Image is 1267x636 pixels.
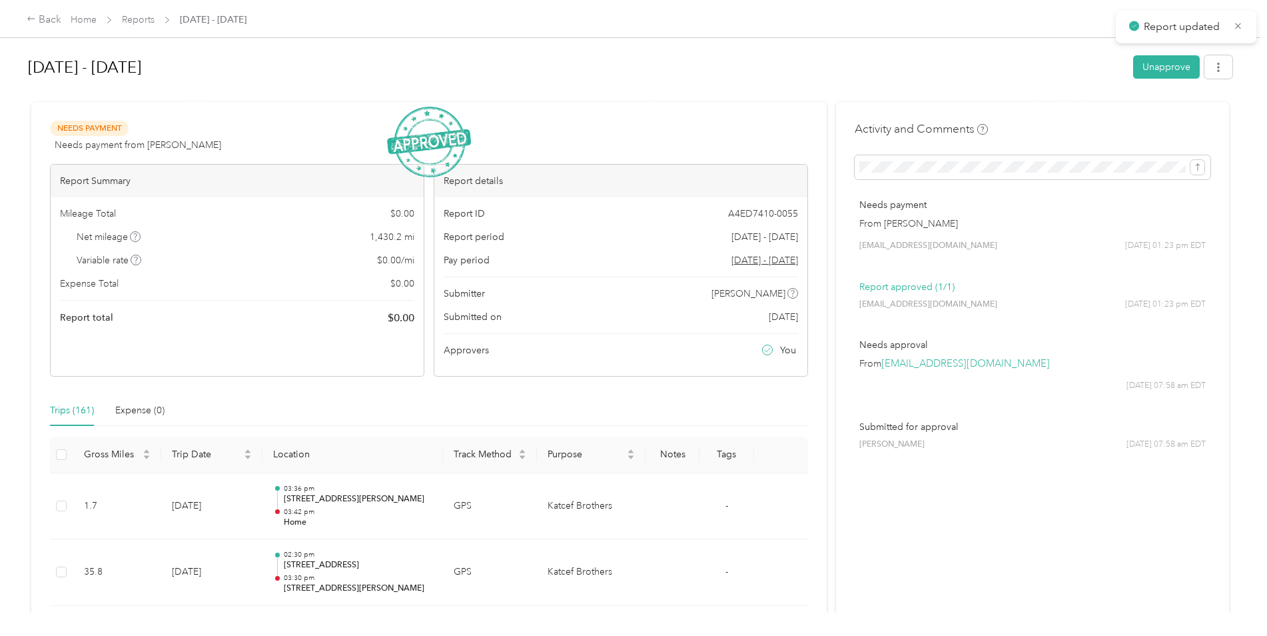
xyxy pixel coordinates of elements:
span: Report ID [444,207,485,221]
span: [DATE] 07:58 am EDT [1126,380,1206,392]
span: Submitter [444,287,485,301]
p: [STREET_ADDRESS] [284,559,432,571]
span: $ 0.00 [390,277,414,291]
td: GPS [443,539,537,606]
td: Katcef Brothers [537,473,645,540]
span: Expense Total [60,277,119,291]
p: Submitted for approval [859,420,1206,434]
span: - [725,500,728,511]
p: Report approved (1/1) [859,280,1206,294]
p: From [PERSON_NAME] [859,217,1206,231]
span: Variable rate [77,253,142,267]
h1: Aug 1 - 31, 2025 [28,51,1124,83]
span: Report period [444,230,504,244]
th: Trip Date [161,437,262,473]
span: Submitted on [444,310,502,324]
span: Trip Date [172,449,241,460]
th: Location [262,437,443,473]
a: Reports [122,14,155,25]
span: [DATE] 01:23 pm EDT [1125,240,1206,252]
p: Home [284,517,432,529]
span: - [725,566,728,577]
div: Trips (161) [50,403,94,418]
span: Report total [60,311,113,325]
th: Tags [699,437,753,473]
p: [STREET_ADDRESS][PERSON_NAME] [284,583,432,595]
p: From [859,357,1206,371]
p: [STREET_ADDRESS][PERSON_NAME] [284,493,432,505]
p: Needs approval [859,338,1206,352]
span: [PERSON_NAME] [711,287,785,301]
td: 1.7 [73,473,161,540]
span: [DATE] - [DATE] [731,230,798,244]
div: Expense (0) [115,403,165,418]
span: caret-down [627,453,635,461]
span: Needs Payment [50,121,129,136]
td: 35.8 [73,539,161,606]
span: $ 0.00 / mi [377,253,414,267]
p: Report updated [1144,19,1224,35]
span: caret-down [518,453,526,461]
div: Back [27,12,61,28]
span: You [780,343,796,357]
span: caret-up [627,447,635,455]
span: Mileage Total [60,207,116,221]
button: Unapprove [1133,55,1200,79]
span: A4ED7410-0055 [728,207,798,221]
p: 03:42 pm [284,507,432,517]
div: Report Summary [51,165,424,197]
th: Notes [645,437,699,473]
span: [DATE] 01:23 pm EDT [1125,299,1206,311]
span: Approvers [444,343,489,357]
span: caret-up [244,447,252,455]
span: caret-up [143,447,151,455]
span: Pay period [444,253,490,267]
th: Gross Miles [73,437,161,473]
span: Go to pay period [731,253,798,267]
span: Net mileage [77,230,141,244]
span: Gross Miles [84,449,140,460]
span: caret-down [143,453,151,461]
h4: Activity and Comments [855,121,988,137]
span: Needs payment from [PERSON_NAME] [55,138,221,152]
p: Needs payment [859,198,1206,212]
span: caret-up [518,447,526,455]
span: [DATE] - [DATE] [180,13,246,27]
span: [PERSON_NAME] [859,439,925,451]
td: Katcef Brothers [537,539,645,606]
div: Report details [434,165,807,197]
span: $ 0.00 [390,207,414,221]
a: Home [71,14,97,25]
span: [DATE] 07:58 am EDT [1126,439,1206,451]
p: 03:36 pm [284,484,432,493]
span: [DATE] [769,310,798,324]
th: Purpose [537,437,645,473]
a: [EMAIL_ADDRESS][DOMAIN_NAME] [881,357,1050,370]
span: [EMAIL_ADDRESS][DOMAIN_NAME] [859,240,997,252]
span: caret-down [244,453,252,461]
iframe: Everlance-gr Chat Button Frame [1192,561,1267,636]
span: $ 0.00 [388,310,414,326]
img: ApprovedStamp [387,107,471,178]
span: [EMAIL_ADDRESS][DOMAIN_NAME] [859,299,997,311]
span: 1,430.2 mi [370,230,414,244]
td: [DATE] [161,539,262,606]
span: Track Method [454,449,516,460]
th: Track Method [443,437,537,473]
p: 03:30 pm [284,573,432,583]
td: GPS [443,473,537,540]
p: 02:30 pm [284,550,432,559]
td: [DATE] [161,473,262,540]
span: Purpose [548,449,624,460]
